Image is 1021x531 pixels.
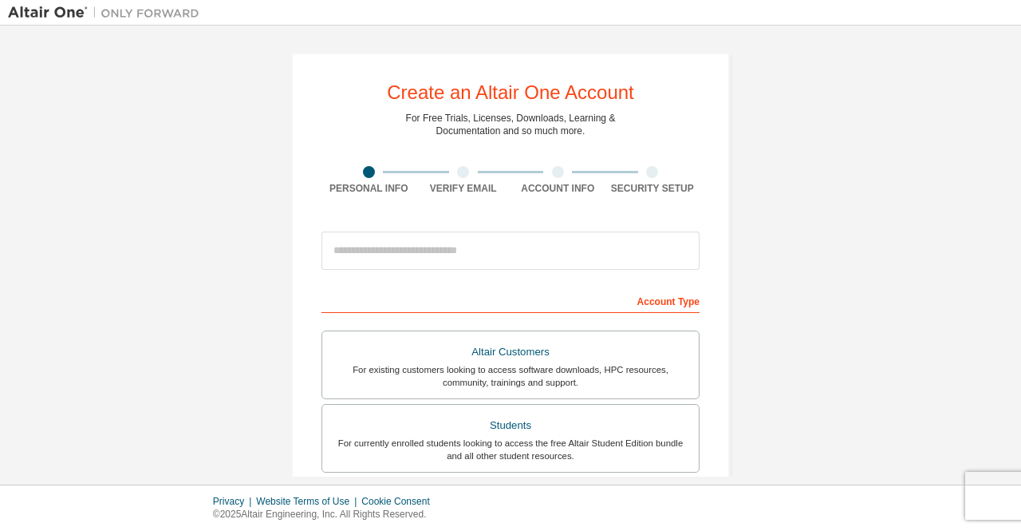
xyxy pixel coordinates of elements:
[416,182,511,195] div: Verify Email
[387,83,634,102] div: Create an Altair One Account
[332,437,689,462] div: For currently enrolled students looking to access the free Altair Student Edition bundle and all ...
[213,495,256,508] div: Privacy
[8,5,207,21] img: Altair One
[321,182,416,195] div: Personal Info
[332,363,689,389] div: For existing customers looking to access software downloads, HPC resources, community, trainings ...
[256,495,361,508] div: Website Terms of Use
[213,508,440,521] p: © 2025 Altair Engineering, Inc. All Rights Reserved.
[510,182,605,195] div: Account Info
[605,182,700,195] div: Security Setup
[321,287,700,313] div: Account Type
[406,112,616,137] div: For Free Trials, Licenses, Downloads, Learning & Documentation and so much more.
[332,341,689,363] div: Altair Customers
[361,495,439,508] div: Cookie Consent
[332,414,689,437] div: Students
